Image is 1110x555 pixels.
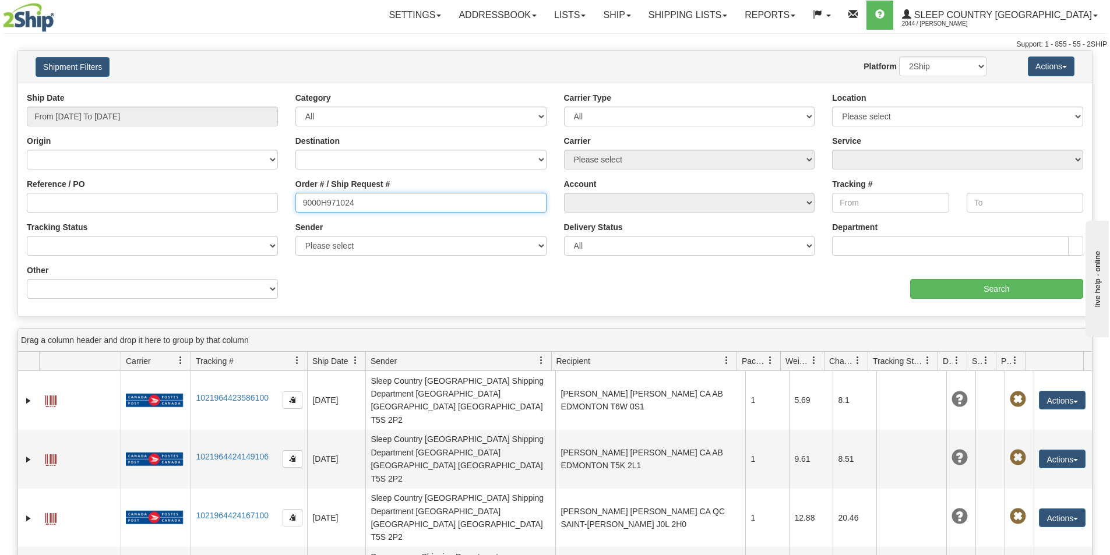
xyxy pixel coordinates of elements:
label: Ship Date [27,92,65,104]
div: live help - online [9,10,108,19]
input: From [832,193,949,213]
button: Copy to clipboard [283,509,302,526]
span: Shipment Issues [972,355,982,367]
a: Tracking # filter column settings [287,351,307,370]
span: Charge [829,355,854,367]
a: Sender filter column settings [531,351,551,370]
img: logo2044.jpg [3,3,54,32]
td: [PERSON_NAME] [PERSON_NAME] CA AB EDMONTON T6W 0S1 [555,371,745,430]
td: 8.1 [833,371,876,430]
a: Delivery Status filter column settings [947,351,967,370]
label: Category [295,92,331,104]
td: 20.46 [833,489,876,547]
button: Actions [1039,508,1086,527]
td: 1 [745,371,789,430]
td: [DATE] [307,430,365,489]
label: Carrier Type [564,92,611,104]
td: 8.51 [833,430,876,489]
span: 2044 / [PERSON_NAME] [902,18,989,30]
span: Pickup Not Assigned [1010,391,1026,408]
a: Tracking Status filter column settings [918,351,938,370]
label: Department [832,221,878,233]
span: Pickup Not Assigned [1010,508,1026,525]
button: Actions [1039,391,1086,409]
a: Pickup Status filter column settings [1005,351,1025,370]
label: Account [564,178,597,190]
span: Pickup Status [1001,355,1011,367]
label: Destination [295,135,340,147]
label: Carrier [564,135,591,147]
a: Carrier filter column settings [171,351,191,370]
span: Pickup Not Assigned [1010,450,1026,466]
span: Unknown [952,508,968,525]
a: Packages filter column settings [760,351,780,370]
button: Copy to clipboard [283,450,302,468]
a: Expand [23,454,34,465]
a: Label [45,508,57,526]
span: Tracking Status [873,355,924,367]
a: Label [45,390,57,409]
td: 1 [745,489,789,547]
span: Weight [785,355,810,367]
a: Expand [23,395,34,406]
button: Copy to clipboard [283,391,302,409]
label: Service [832,135,861,147]
div: Support: 1 - 855 - 55 - 2SHIP [3,40,1107,50]
span: Sender [371,355,397,367]
td: 5.69 [789,371,833,430]
label: Origin [27,135,51,147]
a: Reports [736,1,804,30]
td: Sleep Country [GEOGRAPHIC_DATA] Shipping Department [GEOGRAPHIC_DATA] [GEOGRAPHIC_DATA] [GEOGRAPH... [365,489,555,547]
span: Packages [742,355,766,367]
a: Shipping lists [640,1,736,30]
button: Shipment Filters [36,57,110,77]
button: Actions [1028,56,1074,76]
td: [PERSON_NAME] [PERSON_NAME] CA QC SAINT-[PERSON_NAME] J0L 2H0 [555,489,745,547]
td: [PERSON_NAME] [PERSON_NAME] CA AB EDMONTON T5K 2L1 [555,430,745,489]
div: grid grouping header [18,329,1092,352]
img: 20 - Canada Post [126,393,183,408]
input: To [967,193,1083,213]
a: Sleep Country [GEOGRAPHIC_DATA] 2044 / [PERSON_NAME] [893,1,1107,30]
a: Weight filter column settings [804,351,824,370]
a: 1021964424149106 [196,452,269,461]
span: Delivery Status [943,355,953,367]
label: Sender [295,221,323,233]
span: Unknown [952,391,968,408]
a: Settings [380,1,450,30]
span: Carrier [126,355,151,367]
label: Reference / PO [27,178,85,190]
span: Tracking # [196,355,234,367]
a: 1021964423586100 [196,393,269,402]
td: Sleep Country [GEOGRAPHIC_DATA] Shipping Department [GEOGRAPHIC_DATA] [GEOGRAPHIC_DATA] [GEOGRAPH... [365,430,555,489]
label: Platform [864,61,897,72]
td: 1 [745,430,789,489]
td: [DATE] [307,489,365,547]
span: Recipient [556,355,590,367]
label: Delivery Status [564,221,623,233]
span: Unknown [952,450,968,466]
a: Charge filter column settings [848,351,868,370]
img: 20 - Canada Post [126,510,183,525]
label: Tracking Status [27,221,87,233]
a: Label [45,449,57,468]
label: Order # / Ship Request # [295,178,390,190]
td: Sleep Country [GEOGRAPHIC_DATA] Shipping Department [GEOGRAPHIC_DATA] [GEOGRAPHIC_DATA] [GEOGRAPH... [365,371,555,430]
td: 12.88 [789,489,833,547]
img: 20 - Canada Post [126,452,183,466]
a: 1021964424167100 [196,511,269,520]
a: Addressbook [450,1,545,30]
a: Expand [23,512,34,524]
input: Search [910,279,1083,299]
td: [DATE] [307,371,365,430]
a: Ship Date filter column settings [346,351,365,370]
td: 9.61 [789,430,833,489]
label: Other [27,264,48,276]
label: Tracking # [832,178,872,190]
span: Ship Date [312,355,348,367]
iframe: chat widget [1083,218,1109,337]
a: Ship [594,1,639,30]
button: Actions [1039,450,1086,468]
a: Recipient filter column settings [717,351,737,370]
a: Lists [545,1,594,30]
